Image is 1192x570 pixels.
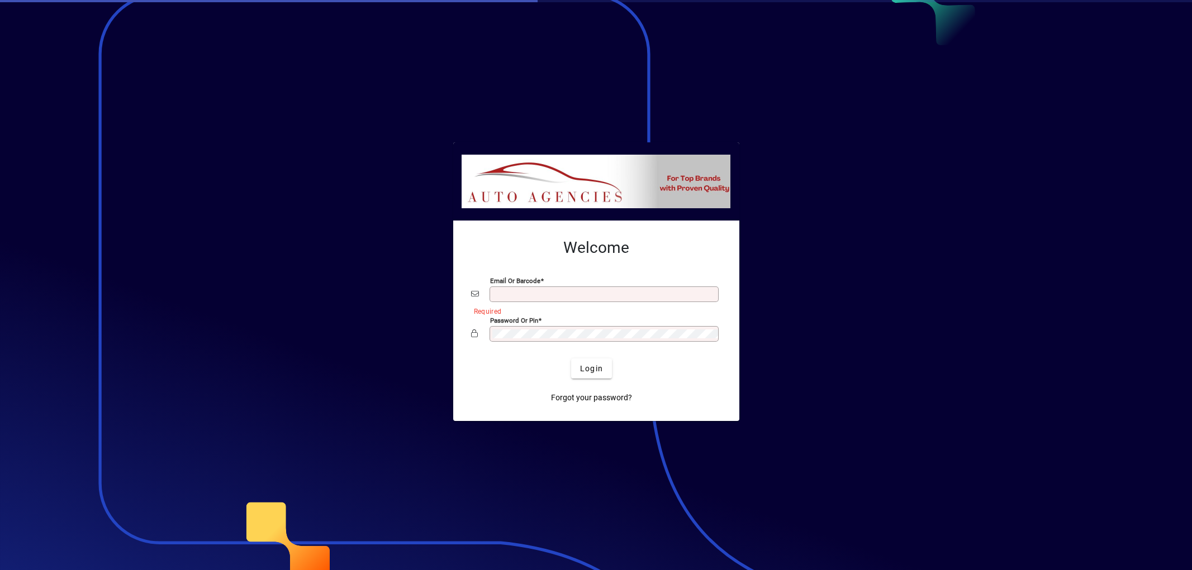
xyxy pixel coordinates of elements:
[571,358,612,379] button: Login
[490,317,538,324] mat-label: Password or Pin
[580,363,603,375] span: Login
[551,392,632,404] span: Forgot your password?
[547,387,637,408] a: Forgot your password?
[474,305,713,317] mat-error: Required
[471,238,721,257] h2: Welcome
[490,277,540,285] mat-label: Email or Barcode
